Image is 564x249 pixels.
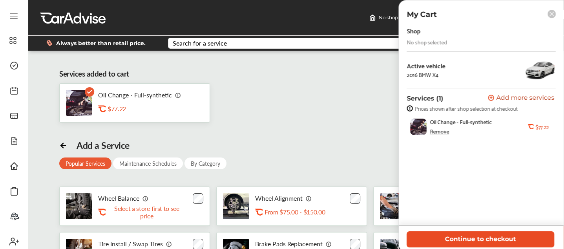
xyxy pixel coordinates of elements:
button: Continue to checkout [407,231,554,247]
div: By Category [184,157,226,169]
div: 2016 BMW X4 [407,71,438,78]
span: Always better than retail price. [56,40,146,46]
p: From $75.00 - $150.00 [265,208,325,216]
img: 10428_st0640_046.jpg [524,58,556,82]
div: Add a Service [77,140,130,151]
img: dollor_label_vector.a70140d1.svg [46,40,52,46]
img: info_icon_vector.svg [326,241,332,247]
img: header-home-logo.8d720a4f.svg [369,15,376,21]
img: wheel-alignment-thumb.jpg [223,193,249,219]
div: No shop selected [407,39,447,45]
div: Maintenance Schedules [113,157,183,169]
b: $77.22 [535,124,549,130]
img: info_icon_vector.svg [166,241,172,247]
span: Oil Change - Full-synthetic [430,119,492,125]
p: Brake Pads Replacement [255,240,323,247]
img: info_icon_vector.svg [175,92,181,98]
div: Popular Services [59,157,111,169]
span: No shop selected [379,15,418,21]
img: info-strock.ef5ea3fe.svg [407,105,413,112]
img: tire-wheel-balance-thumb.jpg [66,193,92,219]
button: Add more services [488,95,554,102]
p: Select a store first to see price [108,205,186,220]
div: Search for a service [173,40,227,46]
span: Prices shown after shop selection at checkout [414,105,517,112]
p: My Cart [407,10,436,19]
p: Tire Install / Swap Tires [98,240,163,247]
img: oil-change-thumb.jpg [66,90,92,116]
p: Oil Change - Full-synthetic [98,91,172,99]
img: info_icon_vector.svg [306,195,312,201]
div: $77.22 [108,105,186,112]
p: Wheel Balance [98,194,139,202]
p: Services (1) [407,95,443,102]
div: Shop [407,25,420,36]
a: Add more services [488,95,556,102]
img: tire-rotation-thumb.jpg [380,193,406,219]
div: Services added to cart [59,68,129,79]
p: Wheel Alignment [255,194,303,202]
span: Add more services [496,95,554,102]
img: info_icon_vector.svg [142,195,149,201]
div: Active vehicle [407,62,445,69]
img: oil-change-thumb.jpg [410,119,427,135]
div: Remove [430,128,449,134]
